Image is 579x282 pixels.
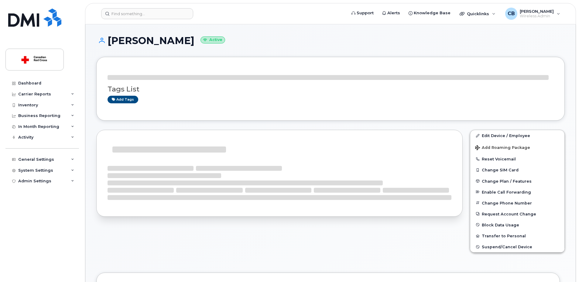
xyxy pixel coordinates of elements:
[470,130,564,141] a: Edit Device / Employee
[108,85,553,93] h3: Tags List
[96,35,565,46] h1: [PERSON_NAME]
[470,219,564,230] button: Block Data Usage
[482,179,532,183] span: Change Plan / Features
[482,190,531,194] span: Enable Call Forwarding
[470,153,564,164] button: Reset Voicemail
[475,145,530,151] span: Add Roaming Package
[470,230,564,241] button: Transfer to Personal
[470,187,564,198] button: Enable Call Forwarding
[108,96,138,103] a: Add tags
[470,164,564,175] button: Change SIM Card
[470,208,564,219] button: Request Account Change
[470,141,564,153] button: Add Roaming Package
[200,36,225,43] small: Active
[482,245,532,249] span: Suspend/Cancel Device
[470,241,564,252] button: Suspend/Cancel Device
[470,198,564,208] button: Change Phone Number
[470,176,564,187] button: Change Plan / Features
